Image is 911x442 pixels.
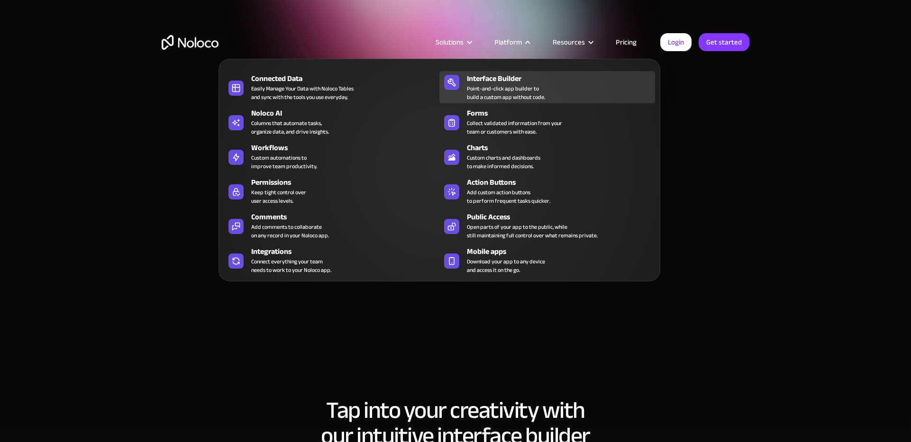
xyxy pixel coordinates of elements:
div: Easily Manage Your Data with Noloco Tables and sync with the tools you use everyday. [251,84,354,101]
a: PermissionsKeep tight control overuser access levels. [224,175,439,207]
div: Charts [467,142,659,153]
div: Add comments to collaborate on any record in your Noloco app. [251,223,329,240]
div: Open parts of your app to the public, while still maintaining full control over what remains priv... [467,223,598,240]
div: Mobile apps [467,246,659,257]
div: Platform [483,36,541,48]
a: Action ButtonsAdd custom action buttonsto perform frequent tasks quicker. [439,175,655,207]
div: Interface Builder [467,73,659,84]
div: Public Access [467,211,659,223]
div: Collect validated information from your team or customers with ease. [467,119,562,136]
div: Custom charts and dashboards to make informed decisions. [467,153,540,171]
div: Keep tight control over user access levels. [251,188,306,205]
div: Action Buttons [467,177,659,188]
a: home [162,35,219,50]
div: Solutions [424,36,483,48]
a: Mobile appsDownload your app to any deviceand access it on the go. [439,244,655,276]
div: Comments [251,211,444,223]
h1: Business App Builder [162,104,749,112]
div: Integrations [251,246,444,257]
div: Permissions [251,177,444,188]
a: ChartsCustom charts and dashboardsto make informed decisions. [439,140,655,172]
a: WorkflowsCustom automations toimprove team productivity. [224,140,439,172]
div: Forms [467,108,659,119]
h2: Build Custom Internal Tools to Streamline Business Operations [162,121,749,178]
span: Download your app to any device and access it on the go. [467,257,545,274]
nav: Platform [219,45,660,281]
div: Workflows [251,142,444,153]
a: Connected DataEasily Manage Your Data with Noloco Tablesand sync with the tools you use everyday. [224,71,439,103]
a: Login [660,33,692,51]
div: Solutions [436,36,464,48]
div: Resources [541,36,604,48]
div: Noloco AI [251,108,444,119]
a: Interface BuilderPoint-and-click app builder tobuild a custom app without code. [439,71,655,103]
a: Get started [699,33,749,51]
a: Public AccessOpen parts of your app to the public, whilestill maintaining full control over what ... [439,209,655,242]
div: Point-and-click app builder to build a custom app without code. [467,84,545,101]
div: Custom automations to improve team productivity. [251,153,317,171]
a: Pricing [604,36,648,48]
div: Connected Data [251,73,444,84]
a: CommentsAdd comments to collaborateon any record in your Noloco app. [224,209,439,242]
a: IntegrationsConnect everything your teamneeds to work to your Noloco app. [224,244,439,276]
div: Platform [494,36,522,48]
div: Resources [553,36,585,48]
a: Noloco AIColumns that automate tasks,organize data, and drive insights. [224,106,439,138]
div: Connect everything your team needs to work to your Noloco app. [251,257,331,274]
a: FormsCollect validated information from yourteam or customers with ease. [439,106,655,138]
div: Columns that automate tasks, organize data, and drive insights. [251,119,329,136]
div: Add custom action buttons to perform frequent tasks quicker. [467,188,550,205]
